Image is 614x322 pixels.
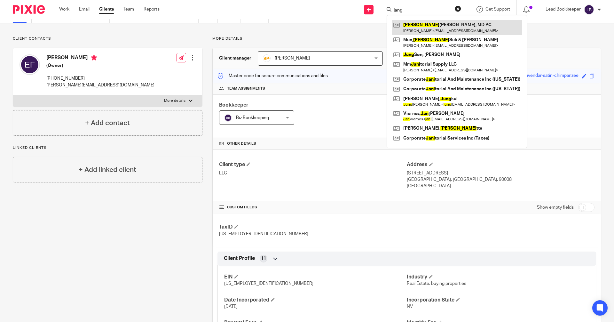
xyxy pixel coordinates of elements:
[407,297,589,303] h4: Incorporation State
[219,161,407,168] h4: Client type
[407,161,594,168] h4: Address
[224,297,407,303] h4: Date Incorporated
[485,7,510,12] span: Get Support
[455,5,461,12] button: Clear
[13,36,202,41] p: Client contacts
[393,8,451,13] input: Search
[79,165,136,175] h4: + Add linked client
[546,6,581,12] p: Lead Bookkeeper
[164,98,185,103] p: More details
[227,141,256,146] span: Other details
[20,54,40,75] img: svg%3E
[13,145,202,150] p: Linked clients
[123,6,134,12] a: Team
[217,73,328,79] p: Master code for secure communications and files
[504,72,579,80] div: grass-fed-lavendar-satin-chimpanzee
[227,86,265,91] span: Team assignments
[219,232,308,236] span: [US_EMPLOYER_IDENTIFICATION_NUMBER]
[59,6,69,12] a: Work
[46,82,154,88] p: [PERSON_NAME][EMAIL_ADDRESS][DOMAIN_NAME]
[144,6,160,12] a: Reports
[46,62,154,69] h5: (Owner)
[219,170,407,176] p: LLC
[224,281,313,286] span: [US_EMPLOYER_IDENTIFICATION_NUMBER]
[79,6,90,12] a: Email
[537,204,574,211] label: Show empty fields
[407,281,466,286] span: Real Estate, buying properties
[212,36,601,41] p: More details
[224,255,255,262] span: Client Profile
[219,55,251,61] h3: Client manager
[85,118,130,128] h4: + Add contact
[46,54,154,62] h4: [PERSON_NAME]
[224,274,407,280] h4: EIN
[219,205,407,210] h4: CUSTOM FIELDS
[407,170,594,176] p: [STREET_ADDRESS]
[407,176,594,183] p: [GEOGRAPHIC_DATA], [GEOGRAPHIC_DATA], 90008
[261,255,266,262] span: 11
[219,224,407,230] h4: TaxID
[407,274,589,280] h4: Industry
[13,5,45,14] img: Pixie
[224,304,238,309] span: [DATE]
[99,6,114,12] a: Clients
[46,75,154,82] p: [PHONE_NUMBER]
[91,54,97,61] i: Primary
[219,102,248,108] span: Bookkeeper
[407,183,594,189] p: [GEOGRAPHIC_DATA]
[275,56,310,60] span: [PERSON_NAME]
[236,116,269,120] span: Biz Bookkeeping
[407,304,413,309] span: NV
[584,4,594,15] img: svg%3E
[263,54,271,62] img: siteIcon.png
[224,114,232,122] img: svg%3E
